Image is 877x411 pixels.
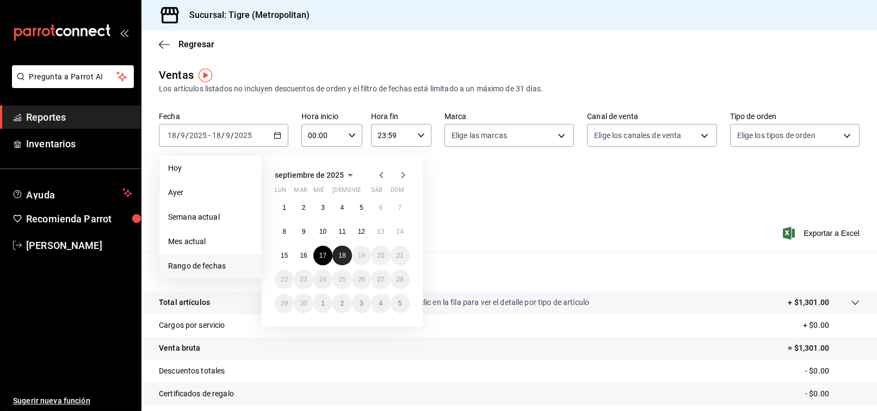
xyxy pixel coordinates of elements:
[398,300,402,307] abbr: 5 de octubre de 2025
[26,238,132,253] span: [PERSON_NAME]
[338,228,345,235] abbr: 11 de septiembre de 2025
[281,276,288,283] abbr: 22 de septiembre de 2025
[360,300,363,307] abbr: 3 de octubre de 2025
[313,186,324,198] abbr: miércoles
[321,204,325,211] abbr: 3 de septiembre de 2025
[397,228,404,235] abbr: 14 de septiembre de 2025
[167,131,177,140] input: --
[180,131,186,140] input: --
[26,110,132,124] span: Reportes
[391,198,410,217] button: 7 de septiembre de 2025
[159,39,214,49] button: Regresar
[788,342,860,354] p: = $1,301.00
[294,270,313,289] button: 23 de septiembre de 2025
[391,294,410,313] button: 5 de octubre de 2025
[391,222,410,241] button: 14 de septiembre de 2025
[168,187,252,198] span: Ayer
[377,276,384,283] abbr: 27 de septiembre de 2025
[785,227,860,240] button: Exportar a Excel
[275,222,294,241] button: 8 de septiembre de 2025
[294,186,307,198] abbr: martes
[275,169,357,182] button: septiembre de 2025
[391,270,410,289] button: 28 de septiembre de 2025
[788,297,829,308] p: + $1,301.00
[352,246,371,265] button: 19 de septiembre de 2025
[332,222,351,241] button: 11 de septiembre de 2025
[168,236,252,247] span: Mes actual
[234,131,252,140] input: ----
[594,130,681,141] span: Elige los canales de venta
[12,65,134,88] button: Pregunta a Parrot AI
[319,252,326,259] abbr: 17 de septiembre de 2025
[8,79,134,90] a: Pregunta a Parrot AI
[275,246,294,265] button: 15 de septiembre de 2025
[371,270,390,289] button: 27 de septiembre de 2025
[178,39,214,49] span: Regresar
[803,320,860,331] p: + $0.00
[300,252,307,259] abbr: 16 de septiembre de 2025
[352,222,371,241] button: 12 de septiembre de 2025
[371,186,382,198] abbr: sábado
[371,198,390,217] button: 6 de septiembre de 2025
[189,131,207,140] input: ----
[805,388,860,400] p: - $0.00
[313,294,332,313] button: 1 de octubre de 2025
[300,276,307,283] abbr: 23 de septiembre de 2025
[444,113,574,121] label: Marca
[379,204,382,211] abbr: 6 de septiembre de 2025
[294,294,313,313] button: 30 de septiembre de 2025
[302,204,306,211] abbr: 2 de septiembre de 2025
[341,300,344,307] abbr: 2 de octubre de 2025
[737,130,816,141] span: Elige los tipos de orden
[275,198,294,217] button: 1 de septiembre de 2025
[159,113,288,121] label: Fecha
[360,204,363,211] abbr: 5 de septiembre de 2025
[120,28,128,37] button: open_drawer_menu
[275,171,344,179] span: septiembre de 2025
[159,320,225,331] p: Cargos por servicio
[352,198,371,217] button: 5 de septiembre de 2025
[391,186,404,198] abbr: domingo
[409,297,589,308] p: Da clic en la fila para ver el detalle por tipo de artículo
[358,228,365,235] abbr: 12 de septiembre de 2025
[231,131,234,140] span: /
[159,365,225,377] p: Descuentos totales
[332,270,351,289] button: 25 de septiembre de 2025
[159,265,860,278] p: Resumen
[281,252,288,259] abbr: 15 de septiembre de 2025
[302,228,306,235] abbr: 9 de septiembre de 2025
[391,246,410,265] button: 21 de septiembre de 2025
[212,131,221,140] input: --
[377,252,384,259] abbr: 20 de septiembre de 2025
[397,252,404,259] abbr: 21 de septiembre de 2025
[313,222,332,241] button: 10 de septiembre de 2025
[159,342,200,354] p: Venta bruta
[319,228,326,235] abbr: 10 de septiembre de 2025
[186,131,189,140] span: /
[332,246,351,265] button: 18 de septiembre de 2025
[452,130,507,141] span: Elige las marcas
[281,300,288,307] abbr: 29 de septiembre de 2025
[177,131,180,140] span: /
[26,136,132,151] span: Inventarios
[398,204,402,211] abbr: 7 de septiembre de 2025
[168,163,252,174] span: Hoy
[168,260,252,272] span: Rango de fechas
[319,276,326,283] abbr: 24 de septiembre de 2025
[168,211,252,223] span: Semana actual
[352,294,371,313] button: 3 de octubre de 2025
[371,113,431,121] label: Hora fin
[313,198,332,217] button: 3 de septiembre de 2025
[352,186,361,198] abbr: viernes
[352,270,371,289] button: 26 de septiembre de 2025
[332,186,397,198] abbr: jueves
[294,198,313,217] button: 2 de septiembre de 2025
[26,186,118,200] span: Ayuda
[313,270,332,289] button: 24 de septiembre de 2025
[377,228,384,235] abbr: 13 de septiembre de 2025
[282,204,286,211] abbr: 1 de septiembre de 2025
[358,252,365,259] abbr: 19 de septiembre de 2025
[208,131,211,140] span: -
[29,71,117,83] span: Pregunta a Parrot AI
